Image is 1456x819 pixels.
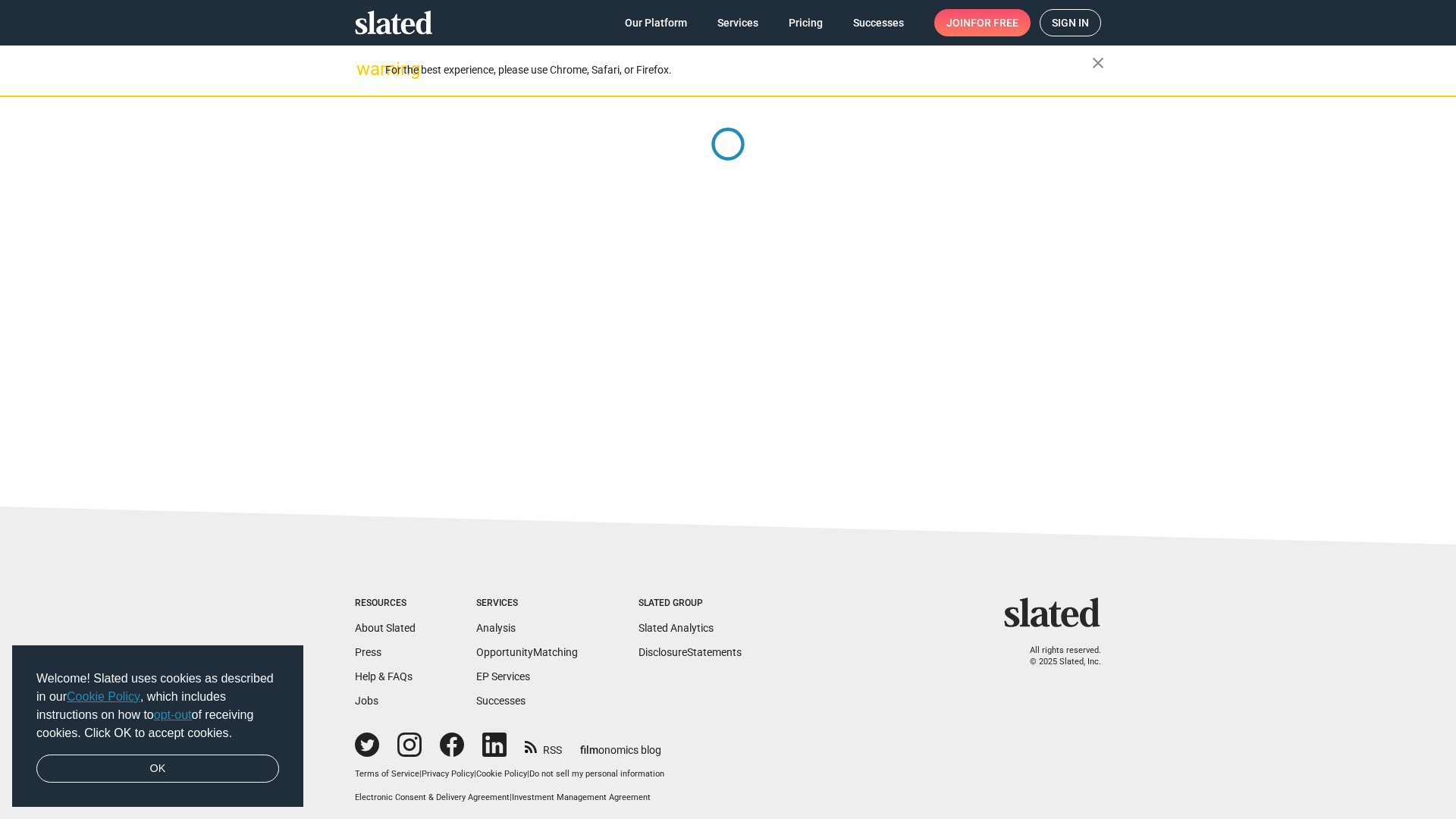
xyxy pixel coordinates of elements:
[510,792,512,802] span: |
[476,769,527,779] a: Cookie Policy
[419,769,422,779] span: |
[355,792,510,802] a: Electronic Consent & Delivery Agreement
[476,598,578,610] div: Services
[355,695,378,707] a: Jobs
[580,731,661,758] a: filmonomics blog
[1089,54,1107,72] mat-icon: close
[356,60,375,78] mat-icon: warning
[1052,10,1089,36] span: Sign in
[705,9,770,36] a: Services
[580,744,598,756] span: film
[476,646,578,658] a: OpportunityMatching
[525,734,562,758] a: RSS
[853,9,904,36] span: Successes
[527,769,529,779] span: |
[841,9,916,36] a: Successes
[1014,645,1101,667] p: All rights reserved. © 2025 Slated, Inc.
[639,646,742,658] a: DisclosureStatements
[355,622,416,634] a: About Slated
[639,622,714,634] a: Slated Analytics
[422,769,474,779] a: Privacy Policy
[12,645,303,808] div: cookieconsent
[355,670,413,682] a: Help & FAQs
[777,9,835,36] a: Pricing
[934,9,1031,36] a: Joinfor free
[512,792,651,802] a: Investment Management Agreement
[474,769,476,779] span: |
[476,670,530,682] a: EP Services
[971,9,1018,36] span: for free
[717,9,758,36] span: Services
[529,769,664,780] button: Do not sell my personal information
[1040,9,1101,36] a: Sign in
[355,598,416,610] div: Resources
[639,598,742,610] div: Slated Group
[36,670,279,742] span: Welcome! Slated uses cookies as described in our , which includes instructions on how to of recei...
[625,9,687,36] span: Our Platform
[355,646,381,658] a: Press
[355,769,419,779] a: Terms of Service
[946,9,1018,36] span: Join
[67,690,140,703] a: Cookie Policy
[385,60,1092,80] div: For the best experience, please use Chrome, Safari, or Firefox.
[36,755,279,783] a: dismiss cookie message
[154,708,192,721] a: opt-out
[476,695,526,707] a: Successes
[476,622,516,634] a: Analysis
[789,9,823,36] span: Pricing
[613,9,699,36] a: Our Platform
